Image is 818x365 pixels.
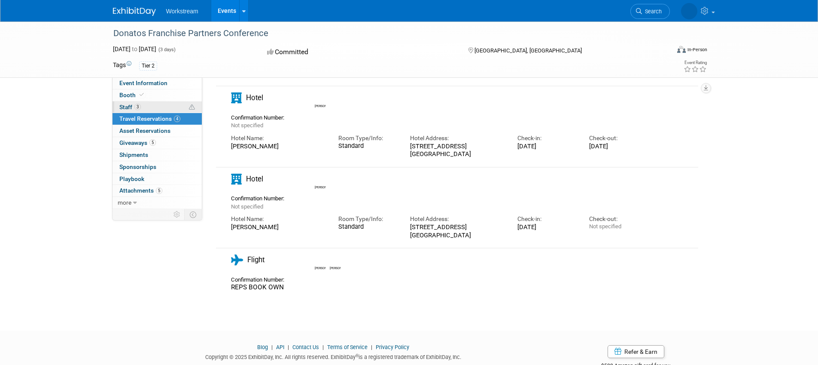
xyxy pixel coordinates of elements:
div: Donatos Franchise Partners Conference [110,26,657,41]
div: Standard [338,223,397,231]
td: Tags [113,61,131,71]
span: Hotel [246,175,263,183]
div: Check-out: [589,134,648,142]
div: Check-in: [517,215,576,223]
a: Blog [257,344,268,350]
div: [PERSON_NAME] [231,142,325,150]
div: [STREET_ADDRESS] [GEOGRAPHIC_DATA] [410,142,505,158]
div: Standard [338,142,397,150]
div: Copyright © 2025 ExhibitDay, Inc. All rights reserved. ExhibitDay is a registered trademark of Ex... [113,351,554,361]
a: Staff3 [113,101,202,113]
div: [PERSON_NAME] [231,223,325,231]
span: REPS BOOK OWN [231,283,284,291]
div: [DATE] [517,142,576,150]
span: 5 [149,139,156,146]
span: Potential Scheduling Conflict -- at least one attendee is tagged in another overlapping event. [189,104,195,111]
div: Room Type/Info: [338,134,397,142]
span: more [118,199,131,206]
div: Marcelo Pinto [328,253,343,270]
a: Terms of Service [327,344,368,350]
div: Damon Young [315,103,325,108]
div: Event Format [619,45,708,58]
div: Marcelo Pinto [330,265,341,270]
span: Not specified [231,203,263,210]
a: Privacy Policy [376,344,409,350]
i: Hotel [231,92,242,103]
div: Committed [265,45,454,60]
img: Damon Young [681,3,697,19]
img: Marcelo Pinto [330,253,342,265]
span: Asset Reservations [119,127,170,134]
span: (3 days) [158,47,176,52]
span: Playbook [119,175,144,182]
div: Confirmation Number: [231,193,290,202]
a: more [113,197,202,209]
img: Format-Inperson.png [677,46,686,53]
span: Shipments [119,151,148,158]
a: Playbook [113,173,202,185]
div: Damon Young [313,253,328,270]
div: Confirmation Number: [231,112,290,121]
span: Staff [119,104,141,110]
span: to [131,46,139,52]
div: Hotel Address: [410,134,505,142]
a: Contact Us [292,344,319,350]
a: Travel Reservations4 [113,113,202,125]
a: Search [630,4,670,19]
div: Hotel Name: [231,134,325,142]
a: Giveaways5 [113,137,202,149]
span: Giveaways [119,139,156,146]
span: | [320,344,326,350]
img: Damon Young [315,253,327,265]
a: Attachments5 [113,185,202,196]
div: Marcelo Pinto [315,184,325,190]
span: [DATE] [DATE] [113,46,156,52]
span: Travel Reservations [119,115,180,122]
span: Sponsorships [119,163,156,170]
div: Not specified [589,223,648,230]
a: Refer & Earn [608,345,664,358]
span: 5 [156,187,162,194]
img: Damon Young [315,91,327,103]
div: Hotel Address: [410,215,505,223]
a: API [276,344,284,350]
i: Hotel [231,174,242,184]
div: Marcelo Pinto [313,172,328,190]
span: Flight [247,255,265,264]
div: [DATE] [589,142,648,150]
div: Tier 2 [139,61,157,71]
img: ExhibitDay [113,7,156,16]
td: Personalize Event Tab Strip [170,209,185,220]
div: Damon Young [313,91,328,108]
div: Hotel Name: [231,215,325,223]
div: Check-in: [517,134,576,142]
sup: ® [356,353,359,358]
a: Asset Reservations [113,125,202,137]
span: | [286,344,291,350]
div: Damon Young [315,265,325,270]
td: Toggle Event Tabs [184,209,202,220]
img: Marcelo Pinto [315,172,327,184]
span: 4 [174,116,180,122]
div: [STREET_ADDRESS] [GEOGRAPHIC_DATA] [410,223,505,239]
div: In-Person [687,46,707,53]
a: Booth [113,89,202,101]
span: | [269,344,275,350]
span: | [369,344,374,350]
span: Not specified [231,122,263,129]
div: [DATE] [517,223,576,231]
span: [GEOGRAPHIC_DATA], [GEOGRAPHIC_DATA] [474,47,582,54]
i: Booth reservation complete [140,92,144,97]
div: Confirmation Number: [231,274,290,283]
div: Event Rating [684,61,707,65]
div: Check-out: [589,215,648,223]
span: Search [642,8,662,15]
span: Workstream [166,8,198,15]
span: Hotel [246,93,263,102]
span: Event Information [119,80,167,86]
span: Attachments [119,187,162,194]
a: Sponsorships [113,161,202,173]
a: Shipments [113,149,202,161]
i: Flight [231,255,243,265]
div: Room Type/Info: [338,215,397,223]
